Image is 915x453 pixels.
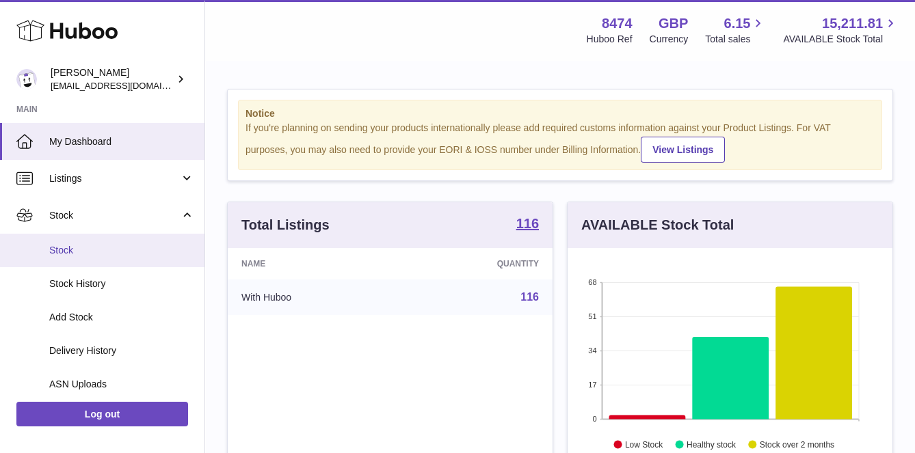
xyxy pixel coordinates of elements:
[246,107,875,120] strong: Notice
[520,291,539,303] a: 116
[641,137,725,163] a: View Listings
[687,439,737,449] text: Healthy stock
[49,277,194,290] span: Stock History
[705,33,766,46] span: Total sales
[49,344,194,357] span: Delivery History
[760,439,834,449] text: Stock over 2 months
[516,217,539,230] strong: 116
[783,33,899,46] span: AVAILABLE Stock Total
[49,135,194,148] span: My Dashboard
[588,381,596,389] text: 17
[51,80,201,91] span: [EMAIL_ADDRESS][DOMAIN_NAME]
[49,311,194,324] span: Add Stock
[16,402,188,426] a: Log out
[588,346,596,355] text: 34
[228,248,399,279] th: Name
[581,216,734,234] h3: AVAILABLE Stock Total
[49,378,194,391] span: ASN Uploads
[49,244,194,257] span: Stock
[650,33,689,46] div: Currency
[705,14,766,46] a: 6.15 Total sales
[16,69,37,90] img: orders@neshealth.com
[588,278,596,286] text: 68
[241,216,330,234] h3: Total Listings
[602,14,633,33] strong: 8474
[724,14,751,33] span: 6.15
[783,14,899,46] a: 15,211.81 AVAILABLE Stock Total
[588,312,596,320] text: 51
[51,66,174,92] div: [PERSON_NAME]
[822,14,883,33] span: 15,211.81
[228,279,399,315] td: With Huboo
[49,209,180,222] span: Stock
[399,248,553,279] th: Quantity
[49,172,180,185] span: Listings
[592,415,596,423] text: 0
[587,33,633,46] div: Huboo Ref
[659,14,688,33] strong: GBP
[246,122,875,163] div: If you're planning on sending your products internationally please add required customs informati...
[516,217,539,233] a: 116
[625,439,663,449] text: Low Stock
